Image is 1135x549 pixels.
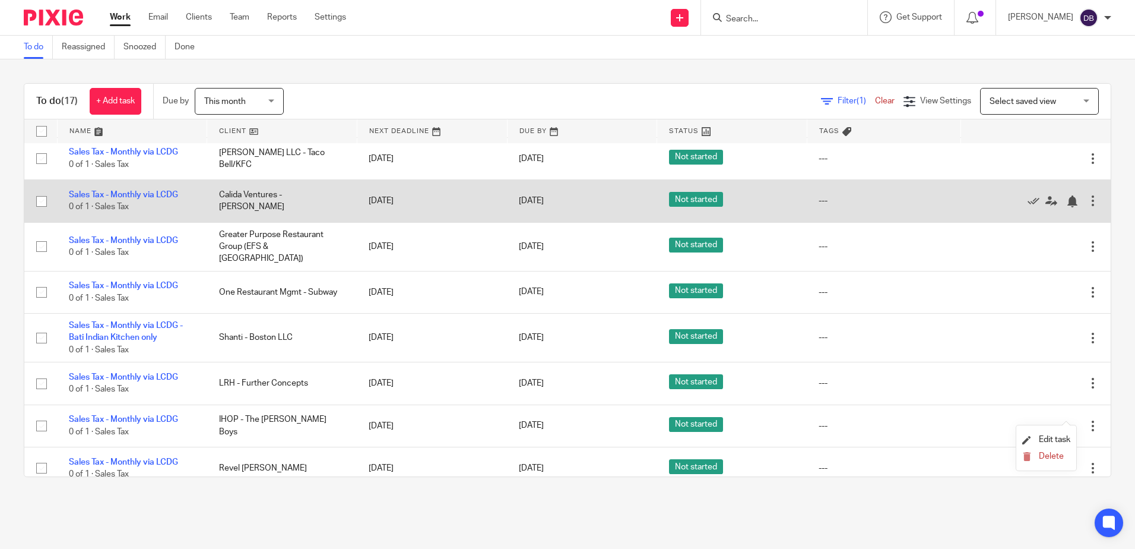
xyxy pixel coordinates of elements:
[110,11,131,23] a: Work
[207,313,357,362] td: Shanti - Boston LLC
[69,203,129,211] span: 0 of 1 · Sales Tax
[123,36,166,59] a: Snoozed
[725,14,832,25] input: Search
[69,470,129,478] span: 0 of 1 · Sales Tax
[69,160,129,169] span: 0 of 1 · Sales Tax
[875,97,895,105] a: Clear
[90,88,141,115] a: + Add task
[61,96,78,106] span: (17)
[519,288,544,296] span: [DATE]
[315,11,346,23] a: Settings
[819,286,949,298] div: ---
[819,195,949,207] div: ---
[819,153,949,165] div: ---
[519,154,544,163] span: [DATE]
[669,329,723,344] span: Not started
[357,180,507,222] td: [DATE]
[1008,11,1073,23] p: [PERSON_NAME]
[519,333,544,342] span: [DATE]
[24,36,53,59] a: To do
[69,385,129,393] span: 0 of 1 · Sales Tax
[357,222,507,271] td: [DATE]
[207,137,357,179] td: [PERSON_NAME] LLC - Taco Bell/KFC
[1022,436,1070,444] a: Edit task
[838,97,875,105] span: Filter
[819,241,949,253] div: ---
[163,95,189,107] p: Due by
[69,294,129,302] span: 0 of 1 · Sales Tax
[24,10,83,26] img: Pixie
[357,137,507,179] td: [DATE]
[819,420,949,432] div: ---
[357,362,507,405] td: [DATE]
[69,236,178,245] a: Sales Tax - Monthly via LCDG
[69,415,178,424] a: Sales Tax - Monthly via LCDG
[69,346,129,354] span: 0 of 1 · Sales Tax
[357,313,507,362] td: [DATE]
[207,447,357,489] td: Revel [PERSON_NAME]
[204,97,246,106] span: This month
[62,36,115,59] a: Reassigned
[69,321,183,342] a: Sales Tax - Monthly via LCDG - Bati Indian Kitchen only
[669,459,723,474] span: Not started
[669,417,723,432] span: Not started
[175,36,204,59] a: Done
[186,11,212,23] a: Clients
[819,128,839,134] span: Tags
[669,374,723,389] span: Not started
[819,462,949,474] div: ---
[519,464,544,472] span: [DATE]
[207,405,357,447] td: IHOP - The [PERSON_NAME] Boys
[69,248,129,257] span: 0 of 1 · Sales Tax
[519,422,544,430] span: [DATE]
[669,150,723,165] span: Not started
[207,180,357,222] td: Calida Ventures - [PERSON_NAME]
[1039,436,1070,444] span: Edit task
[357,447,507,489] td: [DATE]
[69,428,129,436] span: 0 of 1 · Sales Tax
[1022,452,1070,462] button: Delete
[207,271,357,313] td: One Restaurant Mgmt - Subway
[669,192,723,207] span: Not started
[519,197,544,205] span: [DATE]
[69,148,178,156] a: Sales Tax - Monthly via LCDG
[69,458,178,466] a: Sales Tax - Monthly via LCDG
[1039,452,1064,460] span: Delete
[819,377,949,389] div: ---
[357,405,507,447] td: [DATE]
[857,97,866,105] span: (1)
[896,13,942,21] span: Get Support
[36,95,78,108] h1: To do
[207,222,357,271] td: Greater Purpose Restaurant Group (EFS & [GEOGRAPHIC_DATA])
[1079,8,1098,27] img: svg%3E
[990,97,1056,106] span: Select saved view
[267,11,297,23] a: Reports
[69,191,178,199] a: Sales Tax - Monthly via LCDG
[207,362,357,405] td: LRH - Further Concepts
[148,11,168,23] a: Email
[819,332,949,343] div: ---
[230,11,249,23] a: Team
[519,379,544,387] span: [DATE]
[69,373,178,381] a: Sales Tax - Monthly via LCDG
[669,238,723,253] span: Not started
[69,282,178,290] a: Sales Tax - Monthly via LCDG
[1028,195,1045,207] a: Mark as done
[669,283,723,298] span: Not started
[920,97,971,105] span: View Settings
[357,271,507,313] td: [DATE]
[519,242,544,251] span: [DATE]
